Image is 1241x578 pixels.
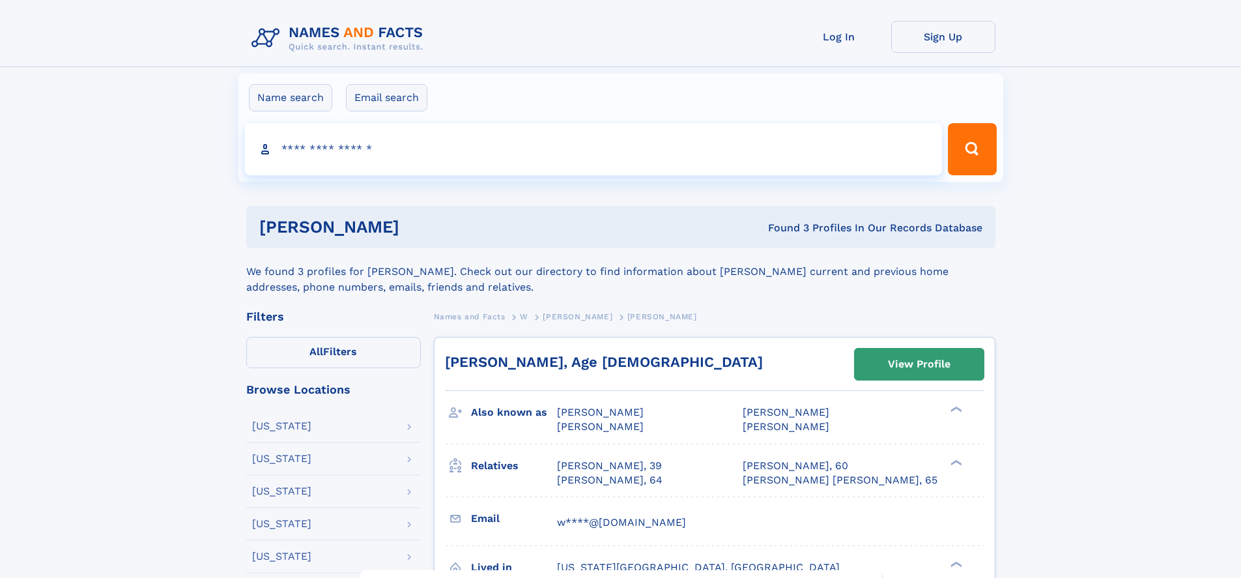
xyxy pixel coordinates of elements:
[520,308,528,325] a: W
[743,420,829,433] span: [PERSON_NAME]
[948,123,996,175] button: Search Button
[888,349,950,379] div: View Profile
[557,459,662,473] a: [PERSON_NAME], 39
[520,312,528,321] span: W
[947,560,963,568] div: ❯
[471,401,557,424] h3: Also known as
[557,561,840,573] span: [US_STATE][GEOGRAPHIC_DATA], [GEOGRAPHIC_DATA]
[743,459,848,473] a: [PERSON_NAME], 60
[743,406,829,418] span: [PERSON_NAME]
[245,123,943,175] input: search input
[309,345,323,358] span: All
[891,21,995,53] a: Sign Up
[743,473,937,487] a: [PERSON_NAME] [PERSON_NAME], 65
[252,454,311,464] div: [US_STATE]
[246,21,434,56] img: Logo Names and Facts
[246,337,421,368] label: Filters
[471,455,557,477] h3: Relatives
[246,311,421,323] div: Filters
[252,486,311,497] div: [US_STATE]
[252,421,311,431] div: [US_STATE]
[557,420,644,433] span: [PERSON_NAME]
[557,406,644,418] span: [PERSON_NAME]
[855,349,984,380] a: View Profile
[246,248,995,295] div: We found 3 profiles for [PERSON_NAME]. Check out our directory to find information about [PERSON_...
[947,458,963,467] div: ❯
[543,308,612,325] a: [PERSON_NAME]
[787,21,891,53] a: Log In
[259,219,584,235] h1: [PERSON_NAME]
[252,551,311,562] div: [US_STATE]
[471,508,557,530] h3: Email
[947,405,963,414] div: ❯
[249,84,332,111] label: Name search
[543,312,612,321] span: [PERSON_NAME]
[557,473,663,487] a: [PERSON_NAME], 64
[584,221,982,235] div: Found 3 Profiles In Our Records Database
[434,308,506,325] a: Names and Facts
[627,312,697,321] span: [PERSON_NAME]
[445,354,763,370] a: [PERSON_NAME], Age [DEMOGRAPHIC_DATA]
[346,84,427,111] label: Email search
[246,384,421,396] div: Browse Locations
[252,519,311,529] div: [US_STATE]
